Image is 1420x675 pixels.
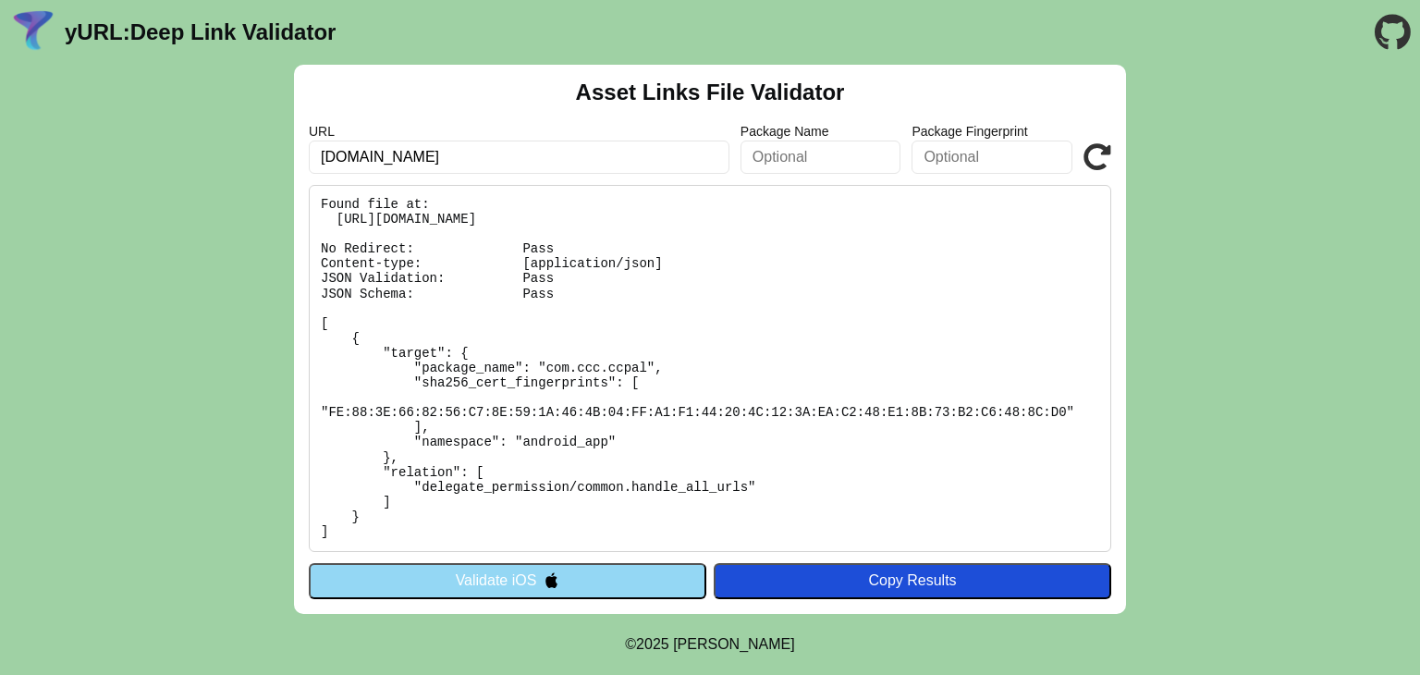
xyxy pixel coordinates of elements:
button: Copy Results [714,563,1111,598]
button: Validate iOS [309,563,706,598]
label: Package Name [741,124,901,139]
h2: Asset Links File Validator [576,80,845,105]
img: appleIcon.svg [544,572,559,588]
a: yURL:Deep Link Validator [65,19,336,45]
a: Michael Ibragimchayev's Personal Site [673,636,795,652]
div: Copy Results [723,572,1102,589]
label: URL [309,124,729,139]
label: Package Fingerprint [912,124,1072,139]
input: Optional [741,141,901,174]
input: Required [309,141,729,174]
footer: © [625,614,794,675]
input: Optional [912,141,1072,174]
pre: Found file at: [URL][DOMAIN_NAME] No Redirect: Pass Content-type: [application/json] JSON Validat... [309,185,1111,552]
span: 2025 [636,636,669,652]
img: yURL Logo [9,8,57,56]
